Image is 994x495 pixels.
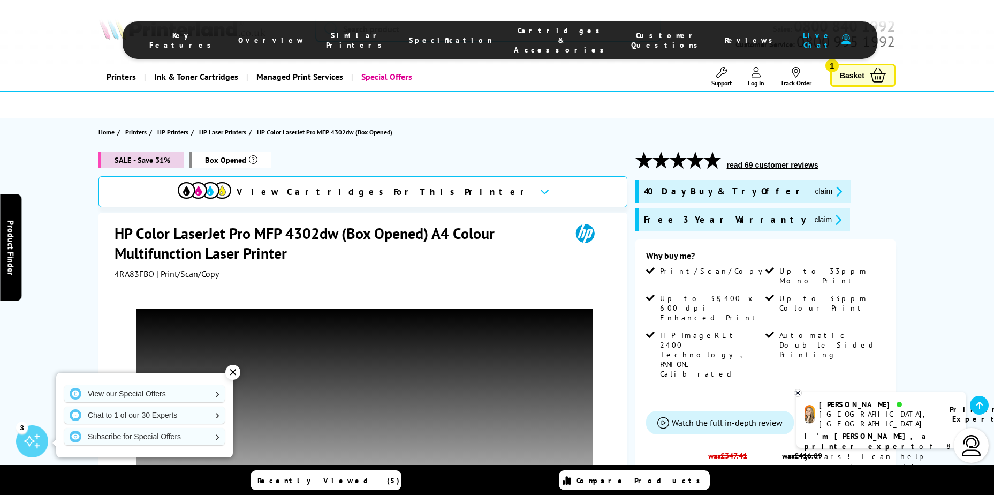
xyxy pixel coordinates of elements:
[660,294,763,322] span: Up to 38,400 x 600 dpi Enhanced Print
[725,35,778,45] span: Reviews
[199,126,246,138] span: HP Laser Printers
[805,431,929,451] b: I'm [PERSON_NAME], a printer expert
[711,79,732,87] span: Support
[777,445,827,461] span: was
[660,266,770,276] span: Print/Scan/Copy
[631,31,703,50] span: Customer Questions
[98,152,184,168] span: SALE - Save 31%
[702,445,753,461] span: was
[351,63,420,91] a: Special Offers
[178,182,231,199] img: cmyk-icon.svg
[238,35,305,45] span: Overview
[724,160,822,170] button: read 69 customer reviews
[794,451,822,461] strike: £416.89
[819,400,936,409] div: [PERSON_NAME]
[64,428,225,445] a: Subscribe for Special Offers
[64,407,225,424] a: Chat to 1 of our 30 Experts
[125,126,147,138] span: Printers
[644,214,806,226] span: Free 3 Year Warranty
[251,470,401,490] a: Recently Viewed (5)
[779,331,883,359] span: Automatic Double Sided Printing
[115,268,154,279] span: 4RA83FBO
[840,68,864,82] span: Basket
[779,294,883,313] span: Up to 33ppm Colour Print
[644,185,807,198] span: 40 Day Buy & Try Offer
[409,35,492,45] span: Specification
[246,63,351,91] a: Managed Print Services
[805,405,815,424] img: amy-livechat.png
[257,476,400,485] span: Recently Viewed (5)
[16,422,28,433] div: 3
[559,470,710,490] a: Compare Products
[779,266,883,286] span: Up to 33ppm Mono Print
[189,152,271,168] span: box-opened-description
[841,34,851,44] img: user-headset-duotone.svg
[237,186,531,198] span: View Cartridges For This Printer
[225,365,240,380] div: ✕
[805,431,958,482] p: of 8 years! I can help you choose the right product
[660,331,763,379] span: HP ImageREt 2400 Technology, PANTONE Calibrated
[748,67,764,87] a: Log In
[149,31,217,50] span: Key Features
[157,126,191,138] a: HP Printers
[98,126,115,138] span: Home
[144,63,246,91] a: Ink & Toner Cartridges
[156,268,219,279] span: | Print/Scan/Copy
[576,476,706,485] span: Compare Products
[157,126,188,138] span: HP Printers
[711,67,732,87] a: Support
[720,451,747,461] strike: £347.41
[811,214,845,226] button: promo-description
[98,63,144,91] a: Printers
[646,250,885,266] div: Why buy me?
[199,126,249,138] a: HP Laser Printers
[514,26,610,55] span: Cartridges & Accessories
[154,63,238,91] span: Ink & Toner Cartridges
[800,31,836,50] span: Live Chat
[257,128,392,136] span: HP Color LaserJet Pro MFP 4302dw (Box Opened)
[672,417,783,428] span: Watch the full in-depth review
[961,435,982,456] img: user-headset-light.svg
[560,223,610,243] img: HP
[115,223,560,263] h1: HP Color LaserJet Pro MFP 4302dw (Box Opened) A4 Colour Multifunction Laser Printer
[98,126,117,138] a: Home
[125,126,149,138] a: Printers
[819,409,936,429] div: [GEOGRAPHIC_DATA], [GEOGRAPHIC_DATA]
[64,385,225,402] a: View our Special Offers
[825,59,839,72] span: 1
[830,64,896,87] a: Basket 1
[748,79,764,87] span: Log In
[812,185,846,198] button: promo-description
[780,67,811,87] a: Track Order
[5,220,16,275] span: Product Finder
[326,31,388,50] span: Similar Printers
